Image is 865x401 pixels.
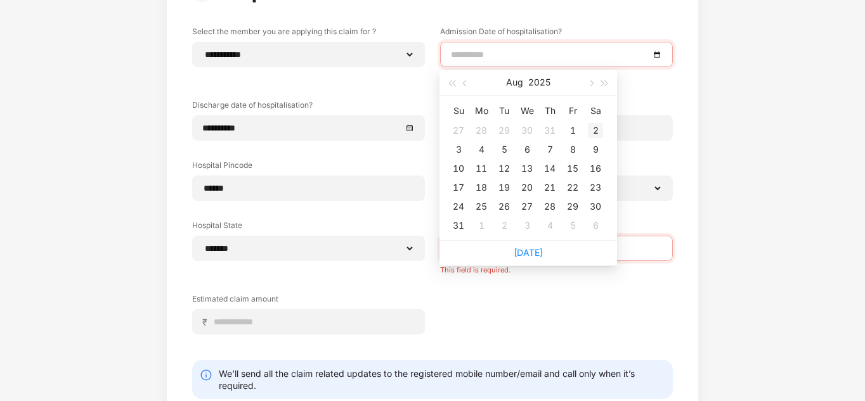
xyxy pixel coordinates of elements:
th: Fr [561,101,584,121]
span: ₹ [202,316,212,328]
div: We’ll send all the claim related updates to the registered mobile number/email and call only when... [219,367,665,391]
div: 11 [474,161,489,176]
div: 3 [451,142,466,157]
div: 2 [497,218,512,233]
div: 18 [474,180,489,195]
div: 12 [497,161,512,176]
th: Mo [470,101,493,121]
img: svg+xml;base64,PHN2ZyBpZD0iSW5mby0yMHgyMCIgeG1sbnM9Imh0dHA6Ly93d3cudzMub3JnLzIwMDAvc3ZnIiB3aWR0aD... [200,369,212,381]
div: 3 [519,218,535,233]
a: [DATE] [514,247,543,258]
td: 2025-08-15 [561,159,584,178]
div: 20 [519,180,535,195]
label: Select the member you are applying this claim for ? [192,26,425,42]
div: 2 [588,123,603,138]
td: 2025-08-17 [447,178,470,197]
th: Su [447,101,470,121]
td: 2025-08-30 [584,197,607,216]
td: 2025-09-01 [470,216,493,235]
div: 19 [497,180,512,195]
div: This field is required. [440,261,673,274]
td: 2025-09-05 [561,216,584,235]
div: 21 [542,180,557,195]
div: 30 [588,199,603,214]
td: 2025-08-22 [561,178,584,197]
div: 25 [474,199,489,214]
td: 2025-08-23 [584,178,607,197]
td: 2025-08-27 [516,197,538,216]
div: 29 [565,199,580,214]
div: 9 [588,142,603,157]
td: 2025-08-13 [516,159,538,178]
div: 5 [497,142,512,157]
div: 31 [542,123,557,138]
div: 8 [565,142,580,157]
td: 2025-08-26 [493,197,516,216]
th: We [516,101,538,121]
td: 2025-07-28 [470,121,493,140]
label: Hospital State [192,220,425,236]
label: Hospital Pincode [192,160,425,175]
td: 2025-08-29 [561,197,584,216]
td: 2025-07-27 [447,121,470,140]
td: 2025-07-31 [538,121,561,140]
td: 2025-09-04 [538,216,561,235]
div: 28 [542,199,557,214]
td: 2025-09-06 [584,216,607,235]
div: 17 [451,180,466,195]
div: 28 [474,123,489,138]
div: 6 [519,142,535,157]
div: 16 [588,161,603,176]
div: 30 [519,123,535,138]
div: 13 [519,161,535,176]
div: 27 [451,123,466,138]
div: 10 [451,161,466,176]
td: 2025-08-25 [470,197,493,216]
div: 7 [542,142,557,157]
th: Th [538,101,561,121]
label: Discharge date of hospitalisation? [192,99,425,115]
th: Tu [493,101,516,121]
div: 26 [497,199,512,214]
td: 2025-08-09 [584,140,607,159]
div: 4 [542,218,557,233]
div: 4 [474,142,489,157]
td: 2025-08-08 [561,140,584,159]
td: 2025-08-05 [493,140,516,159]
div: 22 [565,180,580,195]
div: 1 [474,218,489,233]
div: 27 [519,199,535,214]
td: 2025-08-20 [516,178,538,197]
td: 2025-08-11 [470,159,493,178]
td: 2025-08-24 [447,197,470,216]
td: 2025-08-16 [584,159,607,178]
td: 2025-07-29 [493,121,516,140]
td: 2025-08-19 [493,178,516,197]
td: 2025-09-02 [493,216,516,235]
td: 2025-07-30 [516,121,538,140]
button: Aug [506,70,523,95]
div: This field is required. [440,67,673,80]
div: 31 [451,218,466,233]
td: 2025-08-03 [447,140,470,159]
th: Sa [584,101,607,121]
td: 2025-08-21 [538,178,561,197]
td: 2025-08-04 [470,140,493,159]
div: 24 [451,199,466,214]
td: 2025-08-18 [470,178,493,197]
td: 2025-08-14 [538,159,561,178]
td: 2025-08-28 [538,197,561,216]
td: 2025-08-06 [516,140,538,159]
div: 23 [588,180,603,195]
div: 29 [497,123,512,138]
div: 14 [542,161,557,176]
div: 1 [565,123,580,138]
div: 6 [588,218,603,233]
label: Estimated claim amount [192,293,425,309]
div: 15 [565,161,580,176]
td: 2025-08-02 [584,121,607,140]
td: 2025-09-03 [516,216,538,235]
td: 2025-08-12 [493,159,516,178]
td: 2025-08-10 [447,159,470,178]
td: 2025-08-31 [447,216,470,235]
